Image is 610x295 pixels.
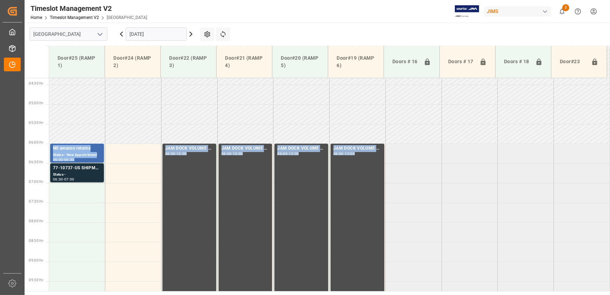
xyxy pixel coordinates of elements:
[554,4,570,19] button: show 2 new notifications
[29,239,43,243] span: 08:30 Hr
[221,145,270,152] div: JAM DOCK VOLUME CONTROL
[53,178,63,181] div: 06:30
[165,145,213,152] div: JAM DOCK VOLUME CONTROL
[29,27,107,41] input: Type to search/select
[29,121,43,125] span: 05:30 Hr
[53,165,101,172] div: 77-10737-US SHIPM#/M
[289,152,299,155] div: 12:00
[29,180,43,184] span: 07:00 Hr
[29,278,43,282] span: 09:30 Hr
[53,158,63,161] div: 06:00
[29,199,43,203] span: 07:30 Hr
[64,158,74,161] div: 06:30
[29,140,43,144] span: 06:00 Hr
[53,172,101,178] div: Status -
[63,158,64,161] div: -
[557,55,588,68] div: Door#23
[345,152,355,155] div: 12:00
[231,152,232,155] div: -
[334,52,378,72] div: Door#19 (RAMP 6)
[55,52,99,72] div: Door#25 (RAMP 1)
[126,27,187,41] input: DD.MM.YYYY
[344,152,345,155] div: -
[53,152,101,158] div: Status - New Appointment
[50,15,99,20] a: Timeslot Management V2
[445,55,477,68] div: Doors # 17
[64,178,74,181] div: 07:00
[277,145,325,152] div: JAM DOCK VOLUME CONTROL
[222,52,266,72] div: Door#21 (RAMP 4)
[333,152,344,155] div: 06:00
[221,152,232,155] div: 06:00
[562,4,569,11] span: 2
[390,55,421,68] div: Doors # 16
[63,178,64,181] div: -
[111,52,155,72] div: Door#24 (RAMP 2)
[287,152,289,155] div: -
[278,52,322,72] div: Door#20 (RAMP 5)
[484,6,551,17] div: JIMS
[31,15,42,20] a: Home
[31,3,147,14] div: Timeslot Management V2
[29,160,43,164] span: 06:30 Hr
[455,5,479,18] img: Exertis%20JAM%20-%20Email%20Logo.jpg_1722504956.jpg
[165,152,175,155] div: 06:00
[29,101,43,105] span: 05:00 Hr
[175,152,177,155] div: -
[570,4,586,19] button: Help Center
[177,152,187,155] div: 12:00
[29,81,43,85] span: 04:30 Hr
[233,152,243,155] div: 12:00
[277,152,287,155] div: 06:00
[94,29,105,40] button: open menu
[333,145,382,152] div: JAM DOCK VOLUME CONTROL
[501,55,532,68] div: Doors # 18
[29,219,43,223] span: 08:00 Hr
[29,258,43,262] span: 09:00 Hr
[166,52,211,72] div: Door#22 (RAMP 3)
[53,145,101,152] div: NS amazon returns
[484,5,554,18] button: JIMS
